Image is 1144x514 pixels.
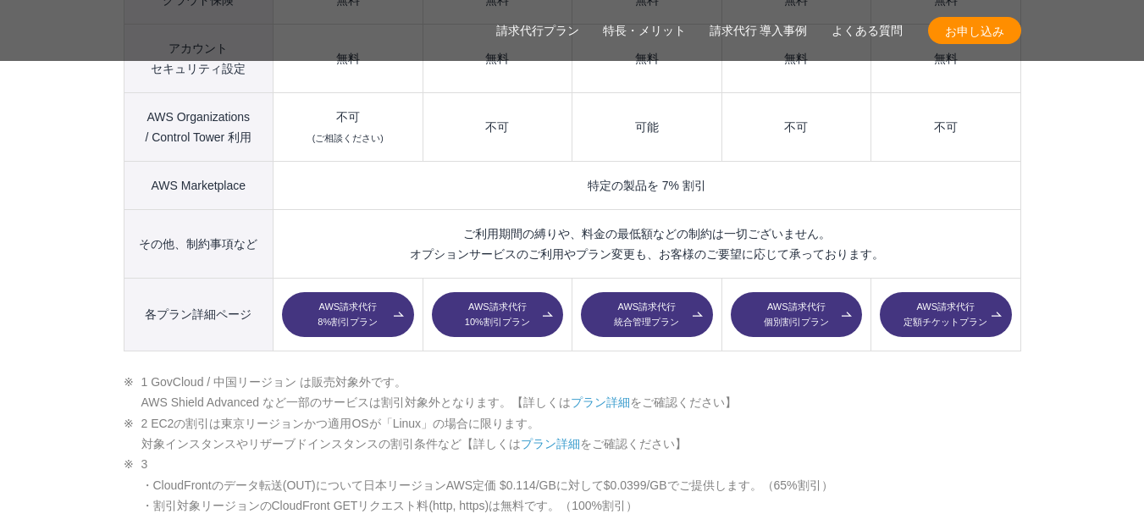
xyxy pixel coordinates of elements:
th: アカウント セキュリティ設定 [124,24,274,92]
a: AWS請求代行8%割引プラン [282,292,413,338]
td: 可能 [572,92,721,161]
td: 無料 [572,24,721,92]
td: ご利用期間の縛りや、料金の最低額などの制約は一切ございません。 オプションサービスのご利用やプラン変更も、お客様のご要望に応じて承っております。 [274,209,1020,278]
td: 無料 [274,24,423,92]
td: 不可 [423,92,572,161]
td: 特定の製品を 7% 割引 [274,161,1020,209]
li: 2 EC2の割引は東京リージョンかつ適用OSが「Linux」の場合に限ります。 対象インスタンスやリザーブドインスタンスの割引条件など【詳しくは をご確認ください】 [124,413,1021,455]
a: AWS請求代行統合管理プラン [581,292,712,338]
td: 無料 [423,24,572,92]
a: AWS請求代行個別割引プラン [731,292,862,338]
small: (ご相談ください) [312,133,384,143]
a: AWS請求代行定額チケットプラン [880,292,1011,338]
td: 無料 [721,24,870,92]
td: 不可 [721,92,870,161]
span: お申し込み [928,22,1021,40]
th: 各プラン詳細ページ [124,278,274,351]
td: 不可 [274,92,423,161]
th: AWS Organizations / Control Tower 利用 [124,92,274,161]
li: 1 GovCloud / 中国リージョン は販売対象外です。 AWS Shield Advanced など一部のサービスは割引対象外となります。【詳しくは をご確認ください】 [124,372,1021,413]
a: 請求代行 導入事例 [710,22,808,40]
th: AWS Marketplace [124,161,274,209]
a: 請求代行プラン [496,22,579,40]
td: 不可 [871,92,1020,161]
a: 特長・メリット [603,22,686,40]
a: AWS請求代行10%割引プラン [432,292,563,338]
a: プラン詳細 [571,395,630,409]
th: その他、制約事項など [124,209,274,278]
td: 無料 [871,24,1020,92]
a: お申し込み [928,17,1021,44]
a: よくある質問 [832,22,903,40]
a: プラン詳細 [521,437,580,450]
